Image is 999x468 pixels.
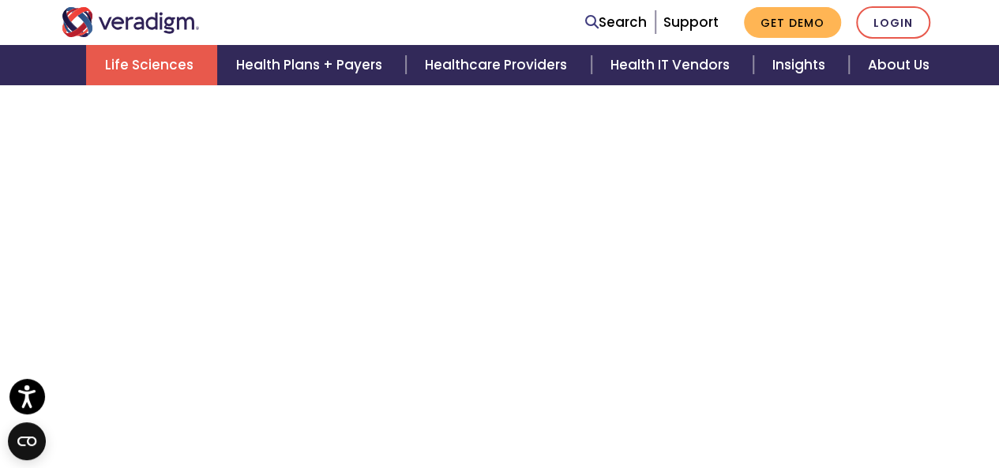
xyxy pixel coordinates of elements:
a: Insights [753,45,849,85]
a: About Us [849,45,948,85]
button: Open CMP widget [8,422,46,460]
a: Login [856,6,930,39]
a: Get Demo [744,7,841,38]
img: Veradigm logo [62,7,200,37]
a: Healthcare Providers [406,45,591,85]
a: Support [663,13,719,32]
a: Search [585,12,647,33]
a: Health Plans + Payers [217,45,406,85]
a: Health IT Vendors [592,45,753,85]
a: Life Sciences [86,45,217,85]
